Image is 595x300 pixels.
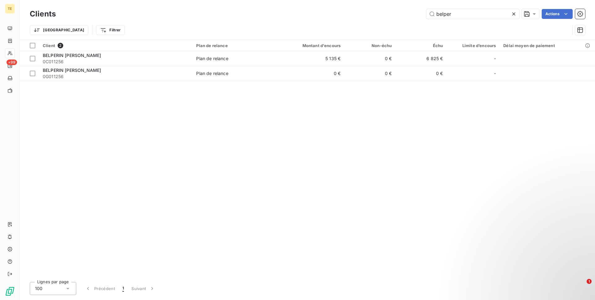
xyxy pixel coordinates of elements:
[43,43,55,48] span: Client
[30,25,88,35] button: [GEOGRAPHIC_DATA]
[58,43,63,48] span: 2
[587,279,592,284] span: 1
[196,55,228,62] div: Plan de relance
[30,8,56,20] h3: Clients
[122,285,124,292] span: 1
[81,282,119,295] button: Précédent
[96,25,125,35] button: Filtrer
[503,43,591,48] div: Délai moyen de paiement
[344,66,395,81] td: 0 €
[43,53,101,58] span: BELPERIN [PERSON_NAME]
[450,43,496,48] div: Limite d’encours
[344,51,395,66] td: 0 €
[35,285,42,292] span: 100
[395,51,447,66] td: 6 825 €
[196,43,272,48] div: Plan de relance
[5,4,15,14] div: TE
[280,43,341,48] div: Montant d'encours
[43,68,101,73] span: BELPERIN [PERSON_NAME]
[348,43,392,48] div: Non-échu
[494,70,496,77] span: -
[128,282,159,295] button: Suivant
[276,51,344,66] td: 5 135 €
[395,66,447,81] td: 0 €
[43,73,189,80] span: 0G011256
[119,282,128,295] button: 1
[7,60,17,65] span: +99
[399,43,443,48] div: Échu
[196,70,228,77] div: Plan de relance
[426,9,519,19] input: Rechercher
[43,59,189,65] span: 0C011256
[542,9,573,19] button: Actions
[494,55,496,62] span: -
[276,66,344,81] td: 0 €
[471,240,595,283] iframe: Intercom notifications message
[5,286,15,296] img: Logo LeanPay
[574,279,589,294] iframe: Intercom live chat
